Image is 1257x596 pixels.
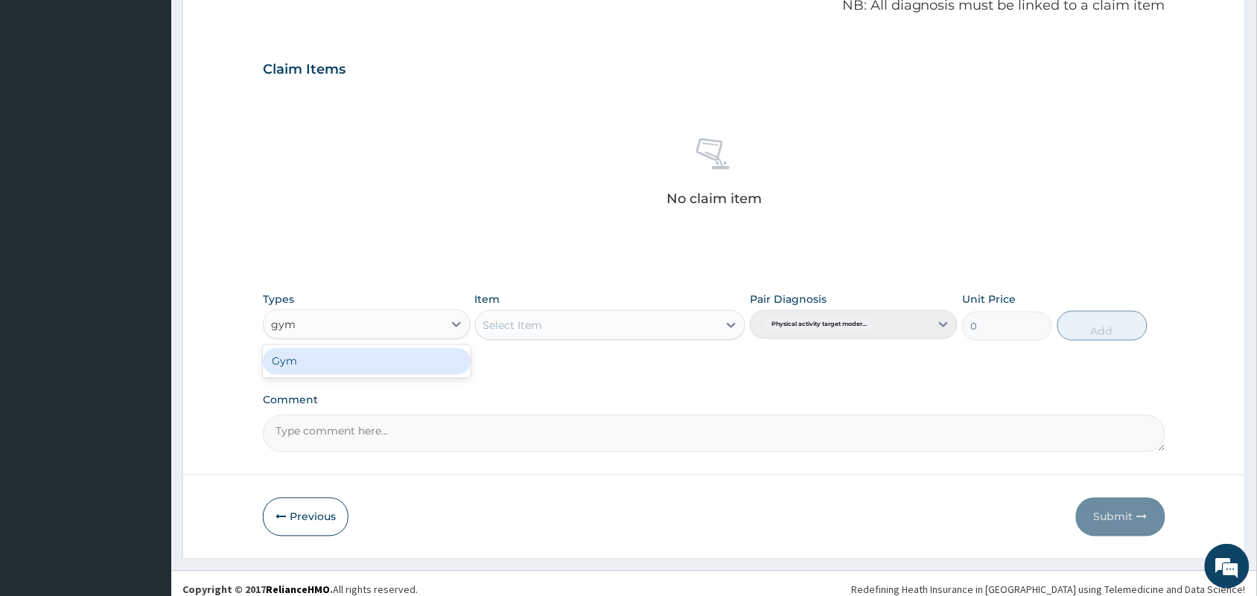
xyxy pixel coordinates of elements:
[86,188,206,338] span: We're online!
[962,292,1016,307] label: Unit Price
[1057,311,1148,341] button: Add
[77,83,250,103] div: Chat with us now
[1076,498,1165,536] button: Submit
[28,74,60,112] img: d_794563401_company_1708531726252_794563401
[263,348,471,375] div: Gym
[750,292,827,307] label: Pair Diagnosis
[263,62,346,78] h3: Claim Items
[7,406,284,458] textarea: Type your message and hit 'Enter'
[475,292,500,307] label: Item
[244,7,280,43] div: Minimize live chat window
[263,293,294,306] label: Types
[263,394,1165,407] label: Comment
[263,498,349,536] button: Previous
[666,191,762,206] p: No claim item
